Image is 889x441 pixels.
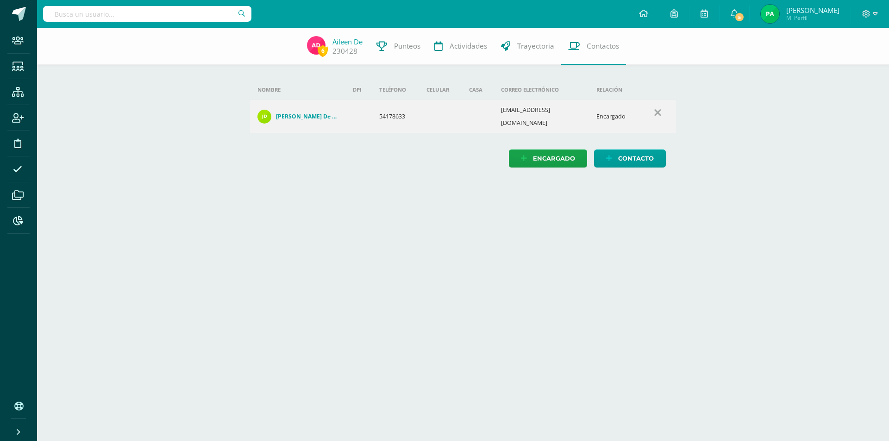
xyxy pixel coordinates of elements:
[786,14,839,22] span: Mi Perfil
[345,80,372,100] th: DPI
[786,6,839,15] span: [PERSON_NAME]
[517,41,554,51] span: Trayectoria
[307,36,326,55] img: ed4ff0f250cca5c2e3c6c78967389b94.png
[318,45,328,56] span: 6
[43,6,251,22] input: Busca un usuario...
[589,100,639,133] td: Encargado
[394,41,420,51] span: Punteos
[332,37,363,46] a: Aileen de
[372,100,419,133] td: 54178633
[450,41,487,51] span: Actividades
[494,80,589,100] th: Correo electrónico
[494,100,589,133] td: [EMAIL_ADDRESS][DOMAIN_NAME]
[509,149,587,168] a: Encargado
[587,41,619,51] span: Contactos
[427,28,494,65] a: Actividades
[276,113,338,120] h4: [PERSON_NAME] De la [PERSON_NAME]
[618,150,654,167] span: Contacto
[594,149,666,168] a: Contacto
[734,12,745,22] span: 5
[533,150,575,167] span: Encargado
[462,80,494,100] th: Casa
[419,80,462,100] th: Celular
[257,110,271,124] img: b18394b8dc09a7aaf52146ef833ff6d2.png
[257,110,338,124] a: [PERSON_NAME] De la [PERSON_NAME]
[494,28,561,65] a: Trayectoria
[589,80,639,100] th: Relación
[561,28,626,65] a: Contactos
[250,80,345,100] th: Nombre
[332,46,357,56] a: 230428
[369,28,427,65] a: Punteos
[372,80,419,100] th: Teléfono
[761,5,779,23] img: ea606af391f2c2e5188f5482682bdea3.png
